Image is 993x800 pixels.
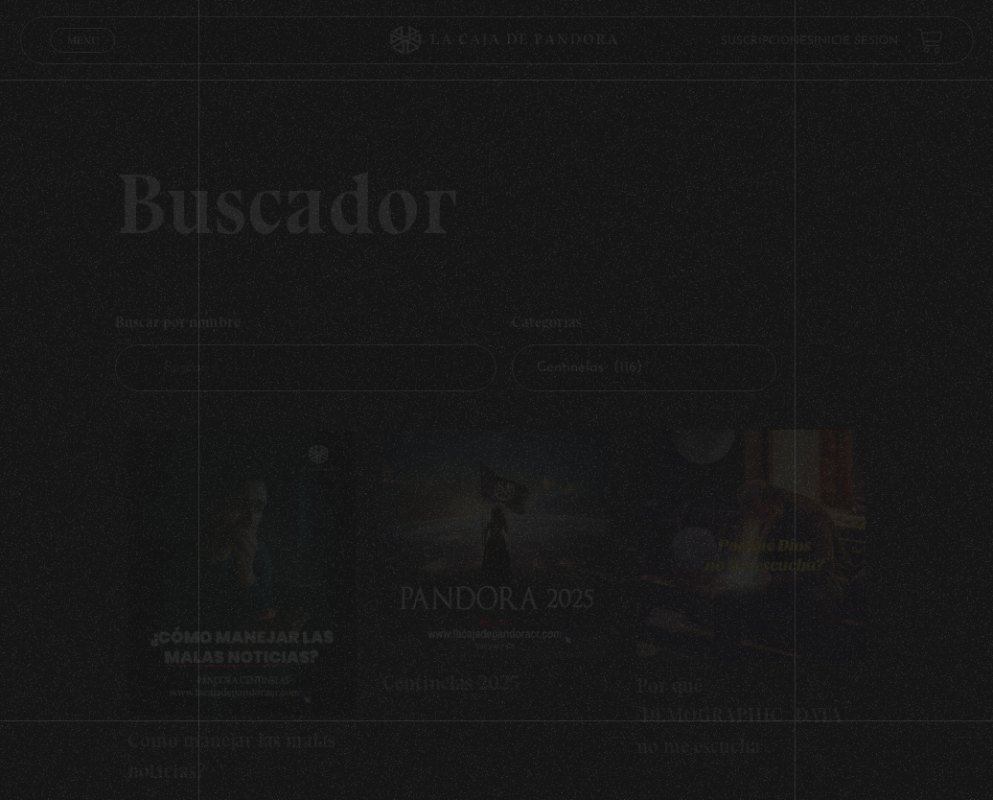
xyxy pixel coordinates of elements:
h4: Por qué [DEMOGRAPHIC_DATA] no me escucha [636,671,866,762]
h2: Buscador [115,160,973,247]
h4: Como manejar las malas noticias? [127,725,357,786]
span: Menu [66,35,98,46]
a: Por qué [DEMOGRAPHIC_DATA] no me escucha [636,430,866,761]
a: Inicie sesión [814,35,898,46]
a: Como manejar las malas noticias? [127,430,357,786]
a: Suscripciones [721,35,814,46]
a: View your shopping cart [917,27,943,53]
h4: Centinelas 2025 [382,668,612,698]
a: Centinelas 2025 [382,430,612,698]
h4: Categorías [512,304,776,344]
span: Cerrar [60,50,105,63]
h4: Buscar por nombre [115,304,496,344]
